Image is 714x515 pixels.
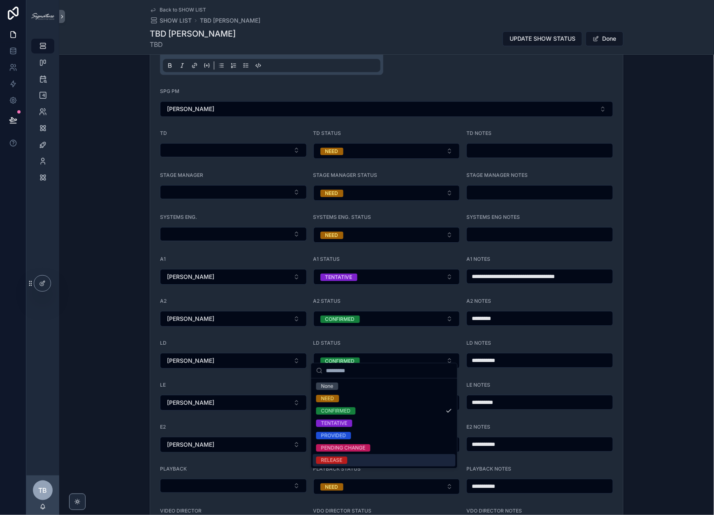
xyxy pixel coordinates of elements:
[167,105,214,113] span: [PERSON_NAME]
[160,130,167,136] span: TD
[313,311,460,327] button: Select Button
[466,256,490,262] span: A1 NOTES
[160,88,179,94] span: SPG PM
[311,378,457,468] div: Suggestions
[313,269,460,285] button: Select Button
[160,479,307,493] button: Select Button
[313,508,372,514] span: VDO DIRECTOR STATUS
[313,466,361,472] span: PLAYBACK STATUS
[160,256,166,262] span: A1
[466,172,528,178] span: STAGE MANAGER NOTES
[160,353,307,369] button: Select Button
[325,274,352,281] div: TENTATIVE
[167,399,214,407] span: [PERSON_NAME]
[150,7,206,13] a: Back to SHOW LIST
[160,143,307,157] button: Select Button
[313,479,460,494] button: Select Button
[313,227,460,243] button: Select Button
[313,214,371,220] span: SYSTEMS ENG. STATUS
[466,130,491,136] span: TD NOTES
[313,172,378,178] span: STAGE MANAGER STATUS
[160,382,166,388] span: LE
[503,31,582,46] button: UPDATE SHOW STATUS
[313,130,341,136] span: TD STATUS
[466,340,491,346] span: LD NOTES
[150,28,236,39] h1: TBD [PERSON_NAME]
[321,395,334,402] div: NEED
[160,7,206,13] span: Back to SHOW LIST
[466,214,520,220] span: SYSTEMS ENG NOTES
[31,13,54,20] img: App logo
[160,172,203,178] span: STAGE MANAGER
[321,432,346,439] div: PROVIDED
[160,311,307,327] button: Select Button
[160,508,202,514] span: VIDEO DIRECTOR
[466,298,491,304] span: A2 NOTES
[313,298,341,304] span: A2 STATUS
[325,232,338,239] div: NEED
[325,483,338,491] div: NEED
[466,466,511,472] span: PLAYBACK NOTES
[313,143,460,159] button: Select Button
[167,441,214,449] span: [PERSON_NAME]
[586,31,624,46] button: Done
[325,357,355,365] div: CONFIRMED
[160,185,307,199] button: Select Button
[160,395,307,411] button: Select Button
[313,185,460,201] button: Select Button
[466,508,522,514] span: VDO DIRECTOR NOTES
[321,407,351,415] div: CONFIRMED
[200,16,260,25] a: TBD [PERSON_NAME]
[160,424,166,430] span: E2
[167,315,214,323] span: [PERSON_NAME]
[160,269,307,285] button: Select Button
[313,353,460,369] button: Select Button
[150,16,192,25] a: SHOW LIST
[160,466,187,472] span: PLAYBACK
[26,33,59,196] div: scrollable content
[510,35,575,43] span: UPDATE SHOW STATUS
[160,340,167,346] span: LD
[321,383,334,390] div: None
[160,16,192,25] span: SHOW LIST
[466,424,490,430] span: E2 NOTES
[466,382,490,388] span: LE NOTES
[321,444,366,452] div: PENDING CHANGE
[313,340,341,346] span: LD STATUS
[167,357,214,365] span: [PERSON_NAME]
[321,457,343,464] div: RELEASE
[150,39,236,49] span: TBD
[160,437,307,452] button: Select Button
[39,485,47,495] span: TB
[325,148,338,155] div: NEED
[160,101,613,117] button: Select Button
[167,273,214,281] span: [PERSON_NAME]
[325,315,355,323] div: CONFIRMED
[313,256,340,262] span: A1 STATUS
[160,227,307,241] button: Select Button
[160,298,167,304] span: A2
[325,190,338,197] div: NEED
[160,214,197,220] span: SYSTEMS ENG.
[321,420,348,427] div: TENTATIVE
